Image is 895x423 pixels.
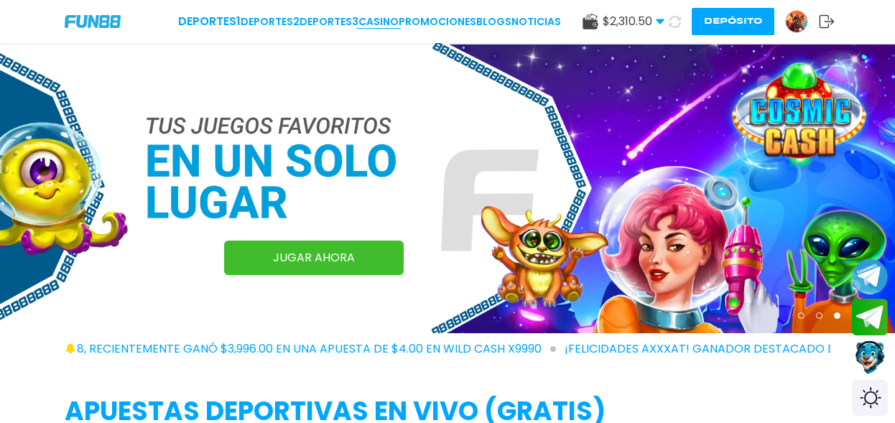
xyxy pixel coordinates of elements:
[241,14,300,29] a: Deportes2
[178,13,241,30] a: Deportes1
[300,14,358,29] a: Deportes3
[852,299,888,336] button: Join telegram
[603,13,664,30] span: $ 2,310.50
[852,258,888,295] button: Join telegram channel
[785,10,819,33] a: Avatar
[852,339,888,376] button: Contact customer service
[358,14,399,29] a: CASINO
[65,15,121,27] img: Company Logo
[852,380,888,416] div: Switch theme
[476,14,511,29] a: BLOGS
[692,8,774,35] button: Depósito
[399,14,476,29] a: Promociones
[224,241,404,275] a: JUGAR AHORA
[786,11,807,32] img: Avatar
[511,14,561,29] a: NOTICIAS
